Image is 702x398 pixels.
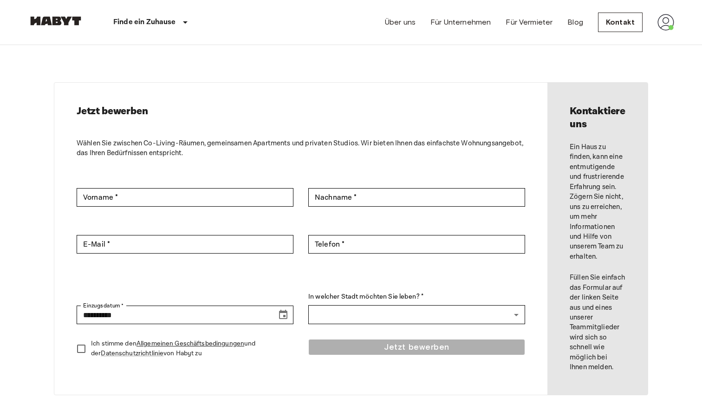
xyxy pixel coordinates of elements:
label: In welcher Stadt möchten Sie leben? * [308,292,525,302]
h2: Jetzt bewerben [77,105,525,118]
a: Datenschutzrichtlinie [101,349,163,358]
a: Blog [567,17,583,28]
p: Ein Haus zu finden, kann eine entmutigende und frustrierende Erfahrung sein. Zögern Sie nicht, un... [570,142,625,261]
a: Allgemeinen Geschäftsbedingungen [136,339,244,348]
a: Für Vermieter [506,17,552,28]
p: Ich stimme den und der von Habyt zu [91,339,286,359]
img: Habyt [28,16,84,26]
p: Füllen Sie einfach das Formular auf der linken Seite aus und eines unserer Teammitglieder wird si... [570,273,625,372]
label: Einzugsdatum [83,301,124,310]
button: Choose date, selected date is Sep 16, 2025 [274,306,292,324]
p: Wählen Sie zwischen Co-Living-Räumen, gemeinsamen Apartments und privaten Studios. Wir bieten Ihn... [77,138,525,158]
a: Für Unternehmen [430,17,491,28]
img: avatar [657,14,674,31]
p: Finde ein Zuhause [113,17,176,28]
a: Über uns [385,17,416,28]
a: Kontakt [598,13,643,32]
h2: Kontaktiere uns [570,105,625,131]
